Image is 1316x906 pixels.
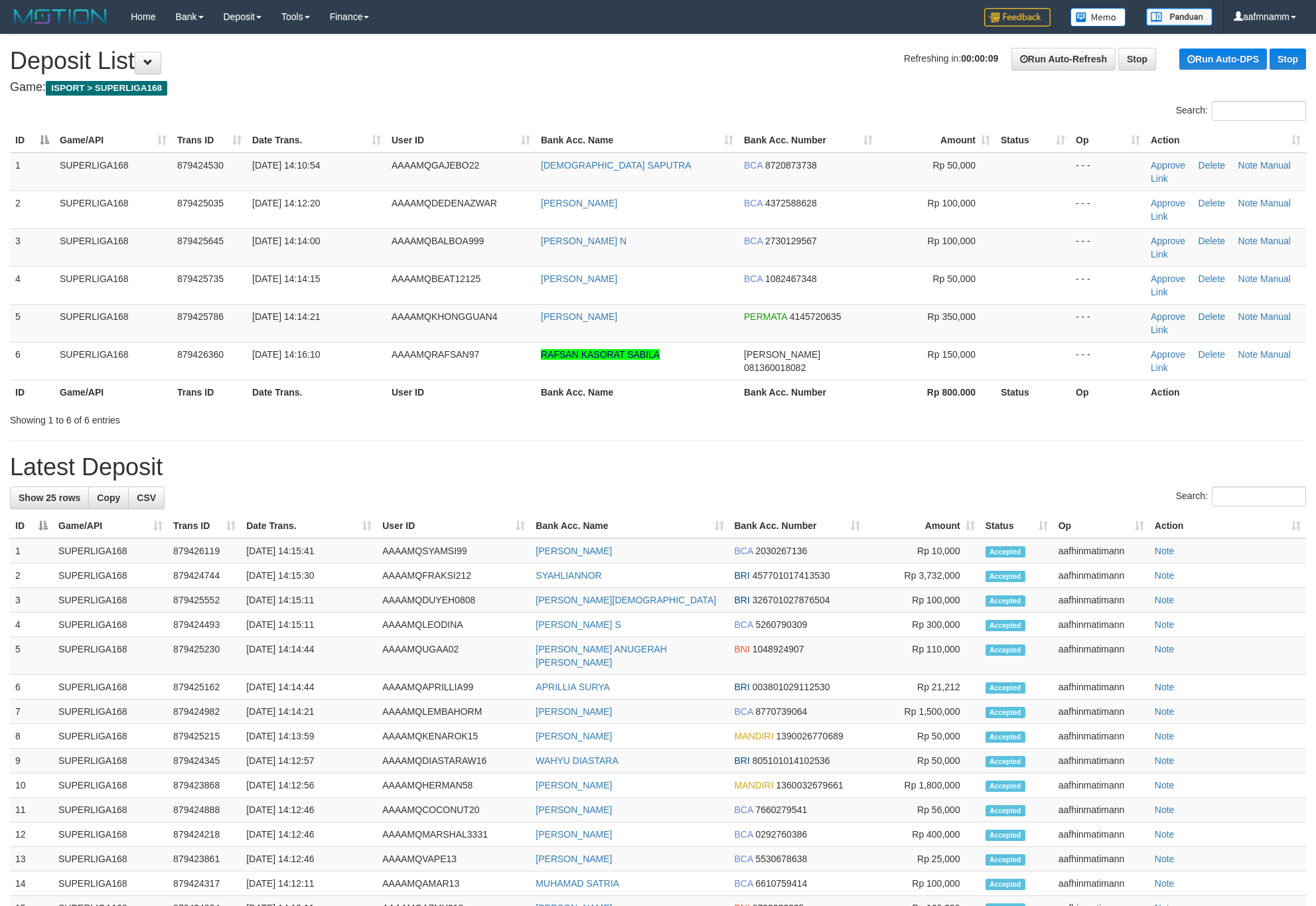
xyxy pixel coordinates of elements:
td: 6 [10,675,53,700]
a: Run Auto-Refresh [1011,48,1116,70]
span: Copy 4372588628 to clipboard [765,198,817,208]
td: aafhinmatimann [1053,724,1149,749]
td: aafhinmatimann [1053,564,1149,588]
h4: Game: [10,81,1306,94]
td: AAAAMQKENAROK15 [377,724,530,749]
a: Note [1238,273,1258,284]
a: Note [1155,731,1175,741]
td: Rp 50,000 [865,749,980,773]
td: SUPERLIGA168 [53,798,168,822]
td: 9 [10,749,53,773]
span: AAAAMQKHONGGUAN4 [392,311,497,322]
span: Accepted [986,571,1025,582]
td: SUPERLIGA168 [53,724,168,749]
td: SUPERLIGA168 [54,342,172,380]
td: SUPERLIGA168 [54,153,172,191]
td: AAAAMQAPRILLIA99 [377,675,530,700]
a: Approve [1151,198,1185,208]
span: BCA [744,236,763,246]
a: Manual Link [1151,311,1291,335]
span: CSV [137,492,156,503]
td: SUPERLIGA168 [53,847,168,871]
td: AAAAMQMARSHAL3331 [377,822,530,847]
td: - - - [1070,342,1145,380]
td: 13 [10,847,53,871]
span: BCA [744,273,763,284]
span: Copy 4145720635 to clipboard [790,311,841,322]
a: Note [1155,644,1175,654]
a: Note [1155,755,1175,766]
a: Note [1155,595,1175,605]
a: RAFSAN KASORAT SABILA [541,349,660,360]
th: Amount: activate to sort column ascending [865,514,980,538]
h1: Deposit List [10,48,1306,74]
td: 879424493 [168,613,241,637]
th: Rp 800.000 [878,380,995,404]
td: [DATE] 14:12:46 [241,798,377,822]
span: [DATE] 14:14:21 [252,311,320,322]
td: - - - [1070,304,1145,342]
td: [DATE] 14:14:44 [241,637,377,675]
td: Rp 100,000 [865,588,980,613]
td: AAAAMQLEMBAHORM [377,700,530,724]
span: BCA [744,160,763,171]
td: Rp 3,732,000 [865,564,980,588]
td: AAAAMQHERMAN58 [377,773,530,798]
a: [PERSON_NAME] S [536,619,621,630]
a: CSV [128,487,165,509]
span: Accepted [986,781,1025,792]
span: Copy 7660279541 to clipboard [755,804,807,815]
th: ID: activate to sort column descending [10,128,54,153]
td: SUPERLIGA168 [53,700,168,724]
span: Rp 350,000 [928,311,976,322]
a: Note [1155,706,1175,717]
td: 1 [10,153,54,191]
span: [DATE] 14:14:15 [252,273,320,284]
img: panduan.png [1146,8,1212,26]
a: [PERSON_NAME] [541,198,617,208]
span: BCA [735,804,753,815]
td: AAAAMQSYAMSI99 [377,538,530,564]
span: 879425035 [177,198,224,208]
th: Action [1145,380,1306,404]
span: MANDIRI [735,731,774,741]
a: Copy [88,487,129,509]
span: Copy 2730129567 to clipboard [765,236,817,246]
th: Op: activate to sort column ascending [1070,128,1145,153]
a: Delete [1199,236,1225,246]
span: Copy 5530678638 to clipboard [755,854,807,864]
td: SUPERLIGA168 [53,773,168,798]
a: Delete [1199,198,1225,208]
th: Date Trans. [247,380,386,404]
a: Note [1238,349,1258,360]
a: Run Auto-DPS [1179,48,1267,70]
td: Rp 300,000 [865,613,980,637]
span: Copy 003801029112530 to clipboard [753,682,830,692]
td: [DATE] 14:12:57 [241,749,377,773]
td: 12 [10,822,53,847]
th: User ID: activate to sort column ascending [386,128,536,153]
span: BCA [735,854,753,864]
a: [PERSON_NAME] ANUGERAH [PERSON_NAME] [536,644,667,668]
span: Copy 1048924907 to clipboard [753,644,804,654]
td: [DATE] 14:13:59 [241,724,377,749]
a: Delete [1199,349,1225,360]
a: WAHYU DIASTARA [536,755,618,766]
td: 879426119 [168,538,241,564]
td: [DATE] 14:12:46 [241,822,377,847]
td: aafhinmatimann [1053,588,1149,613]
td: aafhinmatimann [1053,538,1149,564]
th: Action: activate to sort column ascending [1149,514,1306,538]
td: [DATE] 14:15:11 [241,588,377,613]
td: Rp 21,212 [865,675,980,700]
th: Bank Acc. Number: activate to sort column ascending [739,128,878,153]
td: aafhinmatimann [1053,637,1149,675]
span: Copy 805101014102536 to clipboard [753,755,830,766]
a: [PERSON_NAME] [536,780,612,791]
span: Accepted [986,707,1025,718]
span: BRI [735,570,750,581]
td: Rp 25,000 [865,847,980,871]
a: [PERSON_NAME] [536,731,612,741]
span: BRI [735,595,750,605]
td: Rp 400,000 [865,822,980,847]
